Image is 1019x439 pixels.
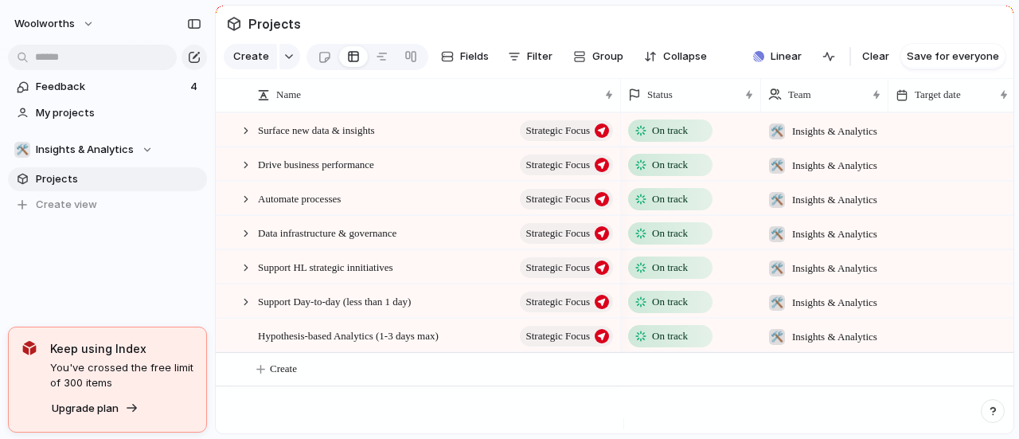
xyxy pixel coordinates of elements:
[788,87,811,103] span: Team
[652,260,688,276] span: On track
[8,193,207,217] button: Create view
[525,257,590,279] span: Strategic Focus
[14,142,30,158] div: 🛠️
[190,79,201,95] span: 4
[652,328,688,344] span: On track
[525,291,590,313] span: Strategic Focus
[769,123,785,139] div: 🛠️
[14,16,75,32] span: woolworths
[233,49,269,65] span: Create
[8,138,207,162] button: 🛠️Insights & Analytics
[769,329,785,345] div: 🛠️
[525,325,590,347] span: Strategic Focus
[258,223,396,241] span: Data infrastructure & governance
[769,192,785,208] div: 🛠️
[520,155,613,175] button: Strategic Focus
[769,295,785,311] div: 🛠️
[792,123,877,139] span: Insights & Analytics
[769,261,785,276] div: 🛠️
[520,257,613,278] button: Strategic Focus
[915,87,961,103] span: Target date
[7,11,103,37] button: woolworths
[900,44,1005,69] button: Save for everyone
[525,222,590,245] span: Strategic Focus
[36,105,201,121] span: My projects
[36,142,134,158] span: Insights & Analytics
[525,188,590,210] span: Strategic Focus
[638,44,713,69] button: Collapse
[525,120,590,142] span: Strategic Focus
[8,101,207,125] a: My projects
[565,44,631,69] button: Group
[258,189,341,207] span: Automate processes
[792,158,877,174] span: Insights & Analytics
[270,361,297,377] span: Create
[862,49,889,65] span: Clear
[792,261,877,276] span: Insights & Analytics
[792,192,877,208] span: Insights & Analytics
[8,167,207,191] a: Projects
[527,49,552,65] span: Filter
[50,340,193,357] span: Keep using Index
[771,49,802,65] span: Linear
[8,75,207,99] a: Feedback4
[792,226,877,242] span: Insights & Analytics
[652,123,688,139] span: On track
[652,191,688,207] span: On track
[769,226,785,242] div: 🛠️
[460,49,489,65] span: Fields
[592,49,623,65] span: Group
[520,189,613,210] button: Strategic Focus
[258,326,439,344] span: Hypothesis-based Analytics (1-3 days max)
[663,49,707,65] span: Collapse
[856,44,896,69] button: Clear
[224,44,277,69] button: Create
[747,45,808,69] button: Linear
[47,398,143,420] button: Upgrade plan
[792,329,877,345] span: Insights & Analytics
[36,197,97,213] span: Create view
[52,401,119,417] span: Upgrade plan
[769,158,785,174] div: 🛠️
[502,44,559,69] button: Filter
[520,120,613,141] button: Strategic Focus
[50,360,193,391] span: You've crossed the free limit of 300 items
[258,292,411,310] span: Support Day-to-day (less than 1 day)
[36,171,201,187] span: Projects
[276,87,301,103] span: Name
[520,292,613,312] button: Strategic Focus
[36,79,185,95] span: Feedback
[792,295,877,311] span: Insights & Analytics
[907,49,999,65] span: Save for everyone
[258,257,393,276] span: Support HL strategic innitiatives
[258,155,374,173] span: Drive business performance
[652,294,688,310] span: On track
[258,120,375,139] span: Surface new data & insights
[245,10,304,38] span: Projects
[652,157,688,173] span: On track
[647,87,673,103] span: Status
[435,44,495,69] button: Fields
[520,326,613,347] button: Strategic Focus
[525,154,590,176] span: Strategic Focus
[520,223,613,244] button: Strategic Focus
[652,225,688,241] span: On track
